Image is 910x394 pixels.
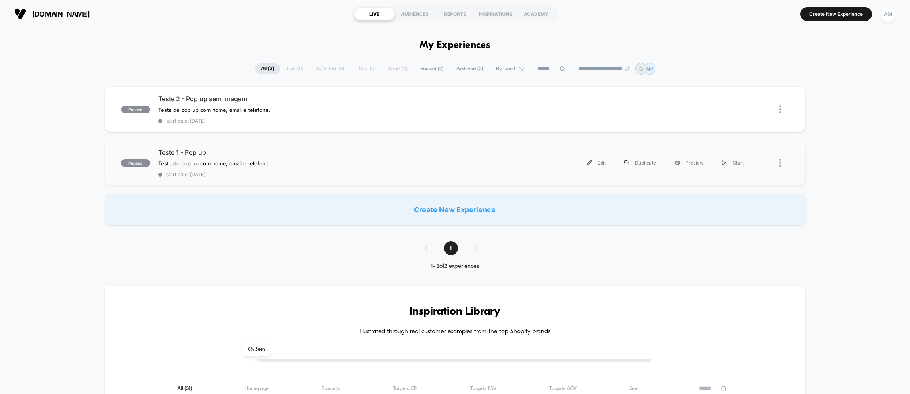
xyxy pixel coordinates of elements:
span: Homepage [245,386,269,392]
h1: My Experiences [420,40,490,51]
div: 1 - 2 of 2 experiences [417,263,493,270]
span: Seen [629,386,640,392]
p: IG [638,66,643,72]
span: All [177,386,192,392]
span: Teste 1 - Pop up [158,148,455,156]
span: Targets PSV [470,386,496,392]
span: Targets CR [393,386,417,392]
span: Teste 2 - Pop up sem imagem [158,95,455,103]
span: start date: [DATE] [158,118,455,124]
div: INSPIRATIONS [475,8,516,20]
div: ACADEMY [516,8,556,20]
span: ( 31 ) [184,386,192,391]
p: AM [646,66,653,72]
div: REPORTS [435,8,475,20]
div: Duplicate [615,154,665,172]
span: 0 % Seen [243,344,270,356]
span: Archived ( 2 ) [450,63,489,74]
div: AM [880,6,896,22]
div: LIVE [354,8,395,20]
span: paused [121,106,150,113]
h4: Illustrated through real customer examples from the top Shopify brands [128,328,782,336]
img: close [779,159,781,167]
div: Create New Experience [105,194,805,225]
span: Paused ( 2 ) [415,63,449,74]
span: paused [121,159,150,167]
img: close [779,105,781,113]
img: Visually logo [14,8,26,20]
div: Preview [665,154,713,172]
span: By Label [496,66,515,72]
span: [DOMAIN_NAME] [32,10,90,18]
span: Teste de pop up com nome, email e telefone. [158,160,270,167]
span: 1 [444,241,458,255]
div: Edit [578,154,615,172]
img: menu [624,160,629,165]
img: end [625,66,630,71]
span: Targets AOV [549,386,577,392]
img: menu [722,160,726,165]
div: AUDIENCES [395,8,435,20]
span: Products [322,386,340,392]
div: Start [713,154,753,172]
img: menu [587,160,592,165]
span: Teste de pop up com nome, email e telefone. [158,107,270,113]
button: AM [878,6,898,22]
button: Create New Experience [800,7,872,21]
span: All ( 2 ) [255,63,280,74]
h3: Inspiration Library [128,306,782,318]
button: [DOMAIN_NAME] [12,8,92,20]
span: start date: [DATE] [158,171,455,177]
